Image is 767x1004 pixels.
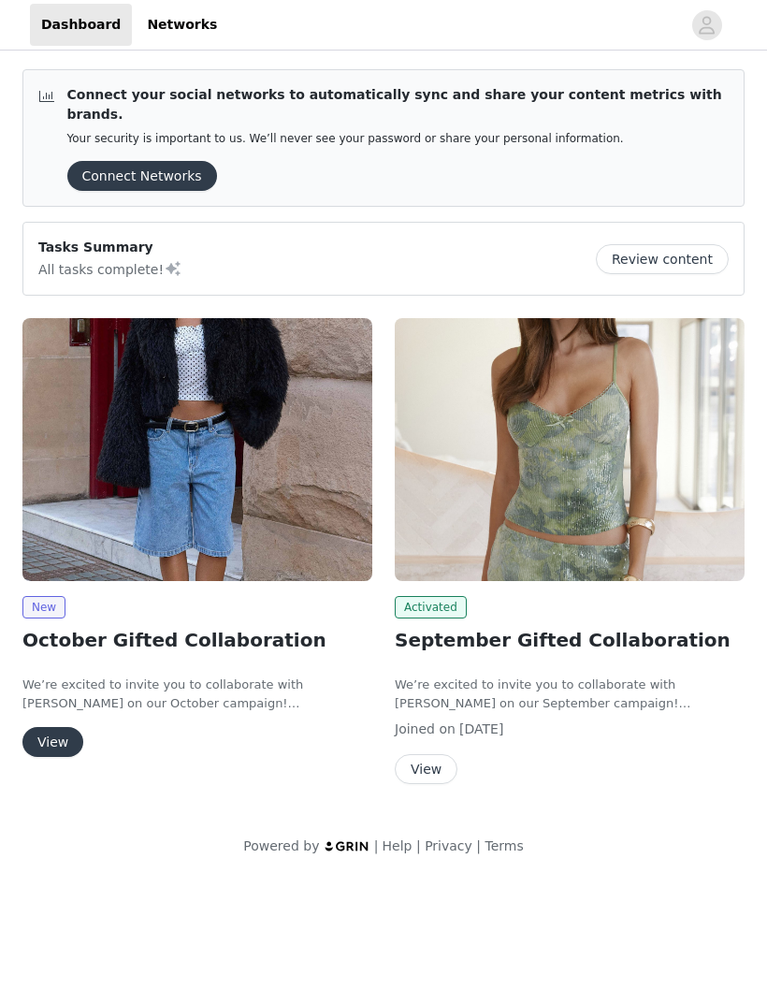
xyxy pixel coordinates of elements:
span: Powered by [243,838,319,853]
h2: September Gifted Collaboration [395,626,745,654]
span: | [416,838,421,853]
span: | [476,838,481,853]
p: Your security is important to us. We’ll never see your password or share your personal information. [67,132,730,146]
img: Peppermayo USA [395,318,745,581]
p: All tasks complete! [38,257,182,280]
a: Dashboard [30,4,132,46]
button: View [395,754,457,784]
p: Tasks Summary [38,238,182,257]
a: Networks [136,4,228,46]
p: We’re excited to invite you to collaborate with [PERSON_NAME] on our September campaign! [395,676,745,712]
div: avatar [698,10,716,40]
button: View [22,727,83,757]
img: logo [324,840,370,852]
button: Review content [596,244,729,274]
span: Activated [395,596,467,618]
a: Terms [485,838,523,853]
span: Joined on [395,721,456,736]
span: New [22,596,65,618]
img: Peppermayo USA [22,318,372,581]
p: We’re excited to invite you to collaborate with [PERSON_NAME] on our October campaign! [22,676,372,712]
span: [DATE] [459,721,503,736]
a: Help [383,838,412,853]
span: | [374,838,379,853]
button: Connect Networks [67,161,217,191]
a: View [22,735,83,749]
a: View [395,763,457,777]
h2: October Gifted Collaboration [22,626,372,654]
a: Privacy [425,838,472,853]
p: Connect your social networks to automatically sync and share your content metrics with brands. [67,85,730,124]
